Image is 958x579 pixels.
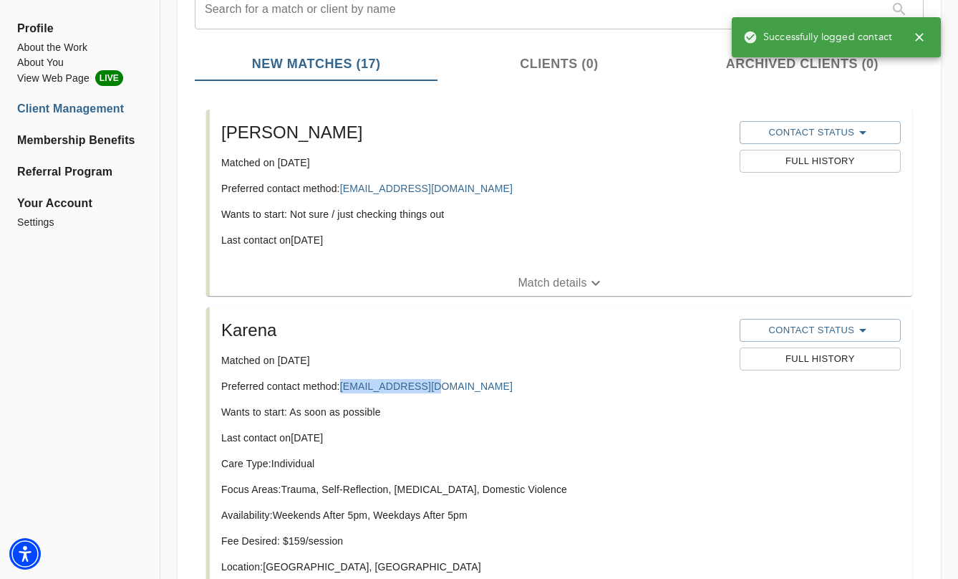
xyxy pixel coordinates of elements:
span: Your Account [17,195,142,212]
span: Full History [747,153,894,170]
p: Focus Areas: Trauma, Self-Reflection, [MEDICAL_DATA], Domestic Violence [221,482,728,497]
p: Location: [GEOGRAPHIC_DATA], [GEOGRAPHIC_DATA] [221,560,728,574]
a: About You [17,55,142,70]
span: Contact Status [747,322,894,339]
p: Last contact on [DATE] [221,431,728,445]
a: [EMAIL_ADDRESS][DOMAIN_NAME] [340,183,513,194]
a: View Web PageLIVE [17,70,142,86]
button: Match details [210,270,912,296]
p: Preferred contact method: [221,181,728,196]
span: New Matches (17) [203,54,429,74]
p: Preferred contact method: [221,379,728,393]
a: Membership Benefits [17,132,142,149]
p: Wants to start: Not sure / just checking things out [221,207,728,221]
p: Match details [518,274,586,292]
span: Profile [17,20,142,37]
button: Contact Status [740,319,901,342]
p: Matched on [DATE] [221,353,728,368]
li: View Web Page [17,70,142,86]
a: Referral Program [17,163,142,181]
p: Last contact on [DATE] [221,233,728,247]
h5: [PERSON_NAME] [221,121,728,144]
h5: Karena [221,319,728,342]
span: LIVE [95,70,123,86]
button: Contact Status [740,121,901,144]
span: Archived Clients (0) [690,54,915,74]
p: Care Type: Individual [221,456,728,471]
span: Successfully logged contact [743,30,892,44]
a: Client Management [17,100,142,118]
span: Full History [747,351,894,368]
span: Clients (0) [446,54,672,74]
p: Fee Desired: $ 159 /session [221,534,728,548]
p: Wants to start: As soon as possible [221,405,728,419]
p: Availability: Weekends After 5pm, Weekdays After 5pm [221,508,728,522]
div: Accessibility Menu [9,538,41,570]
a: About the Work [17,40,142,55]
p: Matched on [DATE] [221,155,728,170]
a: [EMAIL_ADDRESS][DOMAIN_NAME] [340,381,513,392]
button: Full History [740,150,901,173]
button: Full History [740,348,901,370]
span: Contact Status [747,124,894,141]
a: Settings [17,215,142,230]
